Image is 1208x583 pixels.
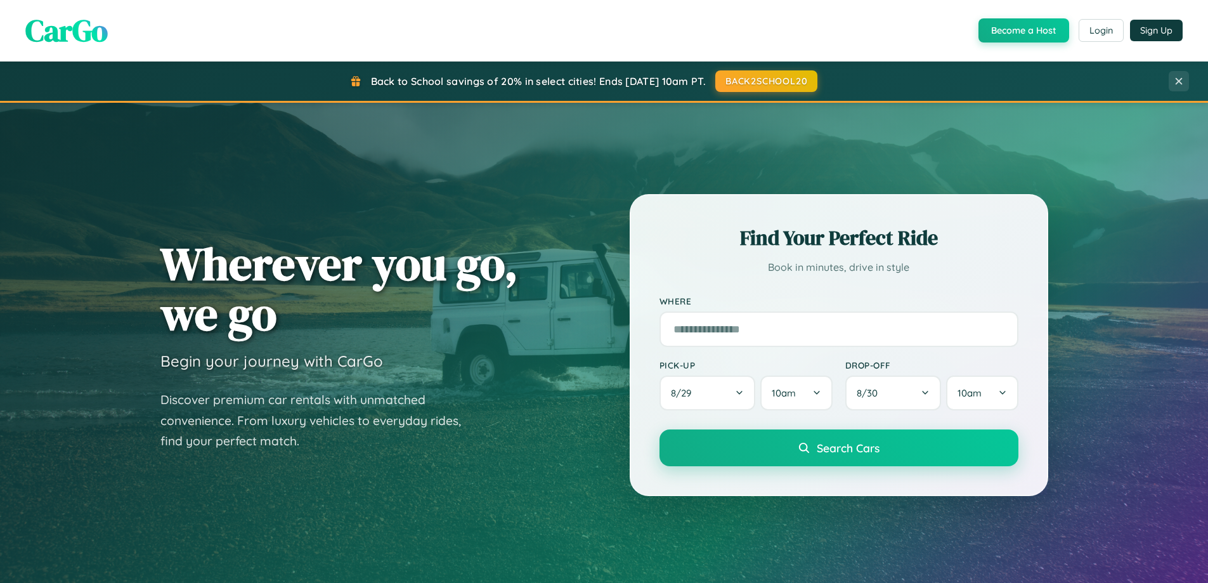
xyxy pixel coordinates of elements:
button: 10am [760,376,832,410]
button: 10am [946,376,1018,410]
button: Search Cars [659,429,1018,466]
span: Back to School savings of 20% in select cities! Ends [DATE] 10am PT. [371,75,706,88]
h1: Wherever you go, we go [160,239,518,339]
p: Book in minutes, drive in style [659,258,1018,277]
span: CarGo [25,10,108,51]
label: Drop-off [845,360,1018,370]
span: 10am [958,387,982,399]
span: Search Cars [817,441,880,455]
button: Login [1079,19,1124,42]
h3: Begin your journey with CarGo [160,351,383,370]
button: Become a Host [978,18,1069,43]
button: Sign Up [1130,20,1183,41]
button: BACK2SCHOOL20 [715,70,817,92]
p: Discover premium car rentals with unmatched convenience. From luxury vehicles to everyday rides, ... [160,390,477,452]
span: 10am [772,387,796,399]
span: 8 / 29 [671,387,698,399]
button: 8/29 [659,376,756,410]
label: Where [659,296,1018,306]
span: 8 / 30 [857,387,884,399]
label: Pick-up [659,360,833,370]
button: 8/30 [845,376,942,410]
h2: Find Your Perfect Ride [659,224,1018,252]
